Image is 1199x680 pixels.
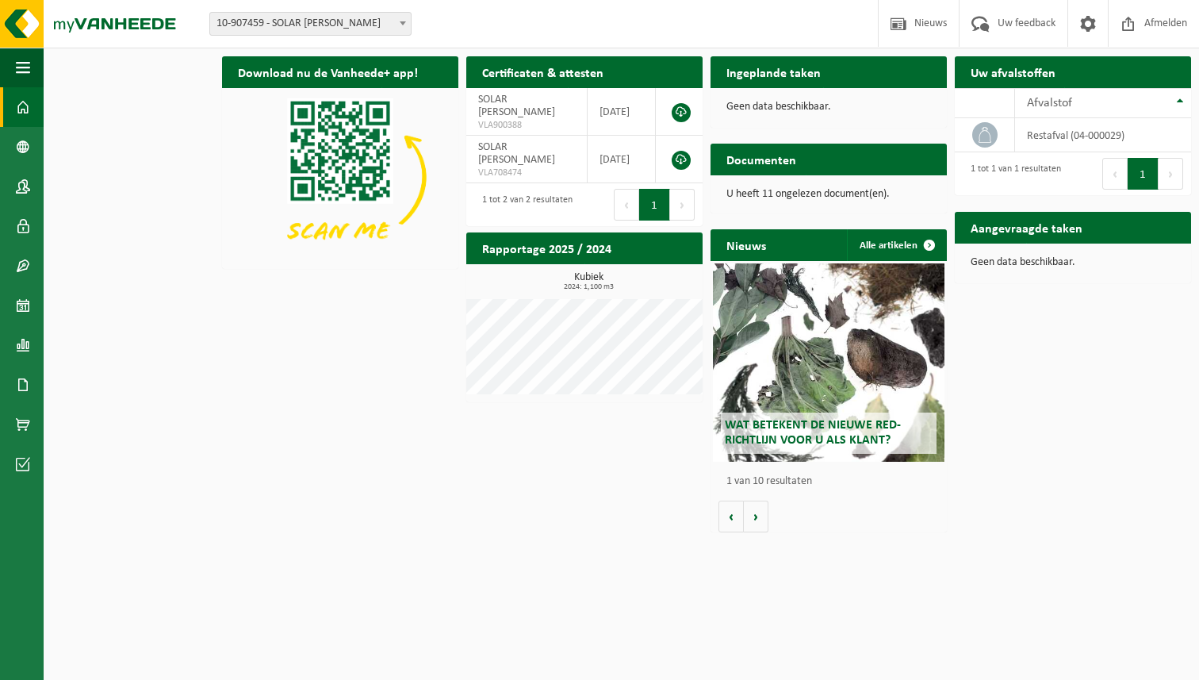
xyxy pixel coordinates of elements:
[1015,118,1191,152] td: restafval (04-000029)
[971,257,1175,268] p: Geen data beschikbaar.
[711,144,812,175] h2: Documenten
[1027,97,1072,109] span: Afvalstof
[614,189,639,221] button: Previous
[588,136,656,183] td: [DATE]
[726,102,931,113] p: Geen data beschikbaar.
[210,13,411,35] span: 10-907459 - SOLAR SVEN - DIKSMUIDE
[474,187,573,222] div: 1 tot 2 van 2 resultaten
[955,212,1098,243] h2: Aangevraagde taken
[718,501,744,532] button: Vorige
[478,119,575,132] span: VLA900388
[222,56,434,87] h2: Download nu de Vanheede+ app!
[713,263,944,462] a: Wat betekent de nieuwe RED-richtlijn voor u als klant?
[955,56,1071,87] h2: Uw afvalstoffen
[466,232,627,263] h2: Rapportage 2025 / 2024
[711,56,837,87] h2: Ingeplande taken
[209,12,412,36] span: 10-907459 - SOLAR SVEN - DIKSMUIDE
[478,141,555,166] span: SOLAR [PERSON_NAME]
[466,56,619,87] h2: Certificaten & attesten
[726,476,939,487] p: 1 van 10 resultaten
[963,156,1061,191] div: 1 tot 1 van 1 resultaten
[474,283,703,291] span: 2024: 1,100 m3
[478,167,575,179] span: VLA708474
[726,189,931,200] p: U heeft 11 ongelezen document(en).
[744,501,768,532] button: Volgende
[725,419,901,447] span: Wat betekent de nieuwe RED-richtlijn voor u als klant?
[711,229,782,260] h2: Nieuws
[847,229,945,261] a: Alle artikelen
[1128,158,1159,190] button: 1
[584,263,701,295] a: Bekijk rapportage
[474,272,703,291] h3: Kubiek
[222,88,458,266] img: Download de VHEPlus App
[1159,158,1183,190] button: Next
[1102,158,1128,190] button: Previous
[588,88,656,136] td: [DATE]
[639,189,670,221] button: 1
[670,189,695,221] button: Next
[478,94,555,118] span: SOLAR [PERSON_NAME]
